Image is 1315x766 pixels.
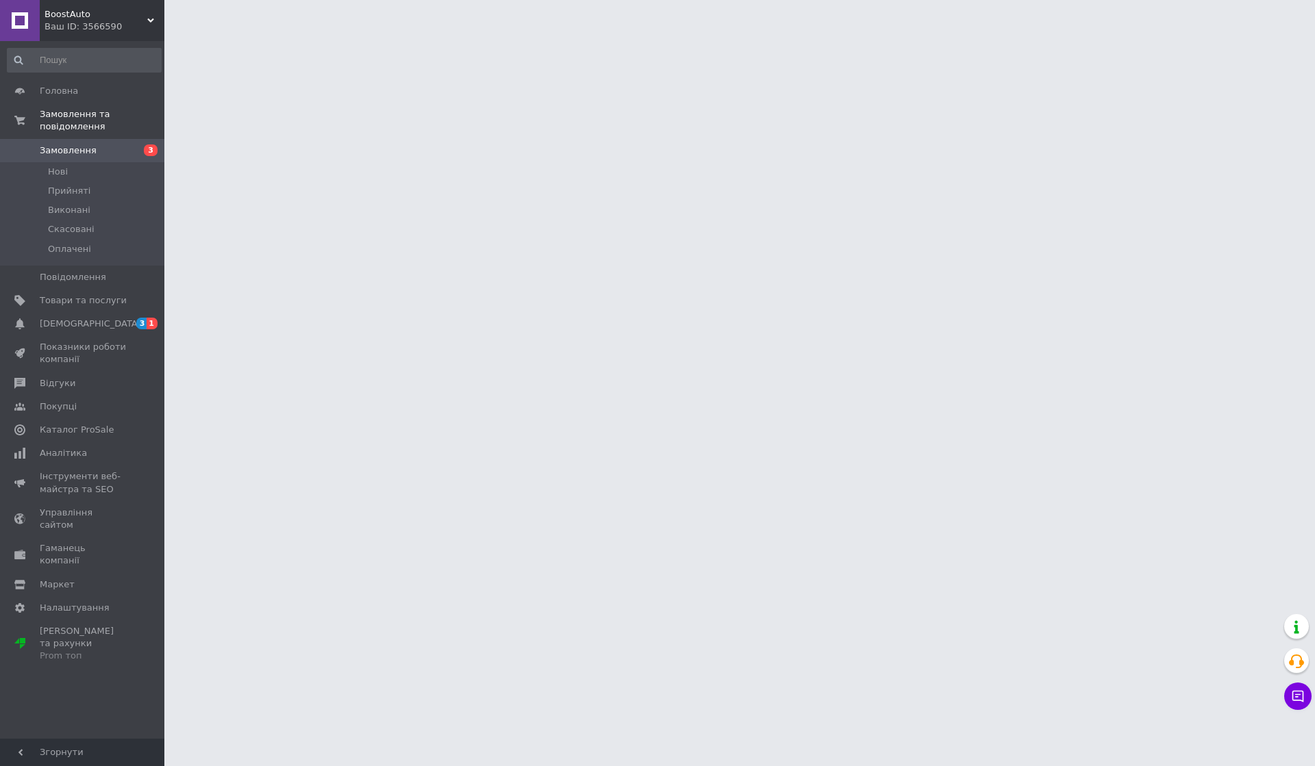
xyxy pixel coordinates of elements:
span: Покупці [40,400,77,413]
div: Ваш ID: 3566590 [45,21,164,33]
span: Виконані [48,204,90,216]
span: Товари та послуги [40,294,127,307]
span: Гаманець компанії [40,542,127,567]
button: Чат з покупцем [1284,682,1312,710]
span: Управління сайтом [40,507,127,531]
span: Замовлення [40,144,97,157]
span: Скасовані [48,223,95,235]
span: BoostAuto [45,8,147,21]
input: Пошук [7,48,162,73]
div: Prom топ [40,650,127,662]
span: Повідомлення [40,271,106,283]
span: 1 [147,318,158,329]
span: Аналітика [40,447,87,459]
span: Маркет [40,578,75,591]
span: Замовлення та повідомлення [40,108,164,133]
span: Налаштування [40,602,110,614]
span: Відгуки [40,377,75,390]
span: Нові [48,166,68,178]
span: Показники роботи компанії [40,341,127,366]
span: Каталог ProSale [40,424,114,436]
span: 3 [144,144,158,156]
span: [DEMOGRAPHIC_DATA] [40,318,141,330]
span: [PERSON_NAME] та рахунки [40,625,127,663]
span: Оплачені [48,243,91,255]
span: Головна [40,85,78,97]
span: Інструменти веб-майстра та SEO [40,470,127,495]
span: 3 [136,318,147,329]
span: Прийняті [48,185,90,197]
